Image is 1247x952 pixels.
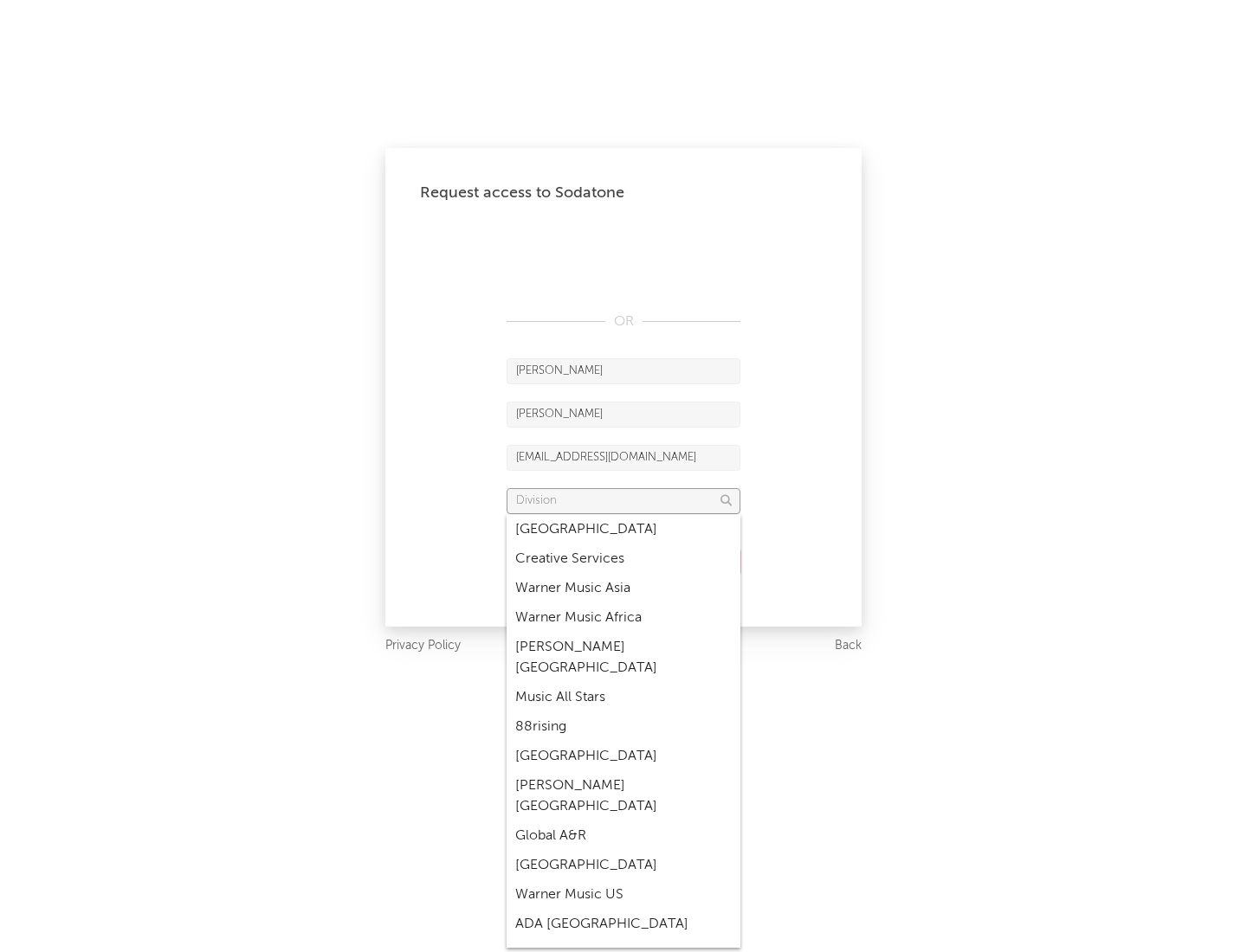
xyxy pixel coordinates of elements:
[507,544,740,574] div: Creative Services
[507,633,740,683] div: [PERSON_NAME] [GEOGRAPHIC_DATA]
[507,712,740,742] div: 88rising
[507,821,740,851] div: Global A&R
[507,358,740,384] input: First Name
[507,683,740,712] div: Music All Stars
[385,635,461,657] a: Privacy Policy
[507,515,740,544] div: [GEOGRAPHIC_DATA]
[507,488,740,514] input: Division
[507,402,740,428] input: Last Name
[507,910,740,939] div: ADA [GEOGRAPHIC_DATA]
[420,183,827,203] div: Request access to Sodatone
[507,445,740,471] input: Email
[507,742,740,771] div: [GEOGRAPHIC_DATA]
[507,771,740,821] div: [PERSON_NAME] [GEOGRAPHIC_DATA]
[835,635,862,657] a: Back
[507,880,740,910] div: Warner Music US
[507,312,740,332] div: OR
[507,851,740,880] div: [GEOGRAPHIC_DATA]
[507,603,740,633] div: Warner Music Africa
[507,574,740,603] div: Warner Music Asia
